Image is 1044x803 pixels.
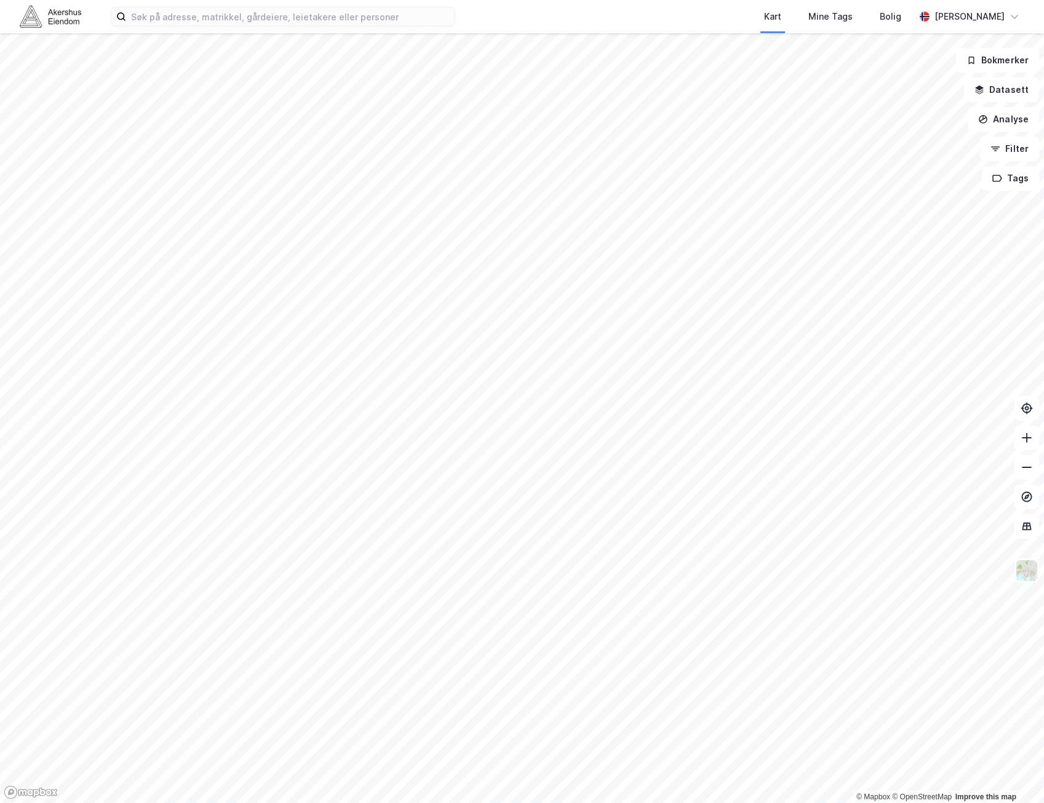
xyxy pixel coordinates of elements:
iframe: Chat Widget [982,744,1044,803]
a: Mapbox [856,793,890,801]
div: [PERSON_NAME] [934,9,1005,24]
a: Improve this map [955,793,1016,801]
div: Kart [764,9,781,24]
img: akershus-eiendom-logo.9091f326c980b4bce74ccdd9f866810c.svg [20,6,81,27]
button: Filter [980,136,1039,161]
button: Tags [982,166,1039,191]
input: Søk på adresse, matrikkel, gårdeiere, leietakere eller personer [126,7,455,26]
div: Kontrollprogram for chat [982,744,1044,803]
div: Mine Tags [808,9,853,24]
a: OpenStreetMap [892,793,952,801]
div: Bolig [880,9,901,24]
button: Bokmerker [956,48,1039,73]
a: Mapbox homepage [4,785,58,799]
button: Datasett [964,77,1039,102]
button: Analyse [968,107,1039,132]
img: Z [1015,559,1038,582]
